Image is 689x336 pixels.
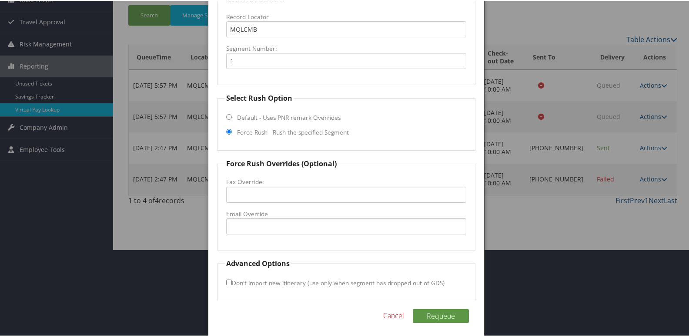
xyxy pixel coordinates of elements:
button: Requeue [413,308,469,322]
input: Don't import new itinerary (use only when segment has dropped out of GDS) [226,279,232,284]
label: Fax Override: [226,177,467,185]
legend: Force Rush Overrides (Optional) [225,158,338,168]
label: Force Rush - Rush the specified Segment [237,127,349,136]
legend: Select Rush Option [225,92,294,102]
label: Record Locator [226,12,467,20]
label: Segment Number: [226,43,467,52]
label: Email Override [226,209,467,217]
a: Cancel [383,310,404,320]
label: Default - Uses PNR remark Overrides [237,112,341,121]
label: Don't import new itinerary (use only when segment has dropped out of GDS) [226,274,445,290]
legend: Advanced Options [225,257,291,268]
